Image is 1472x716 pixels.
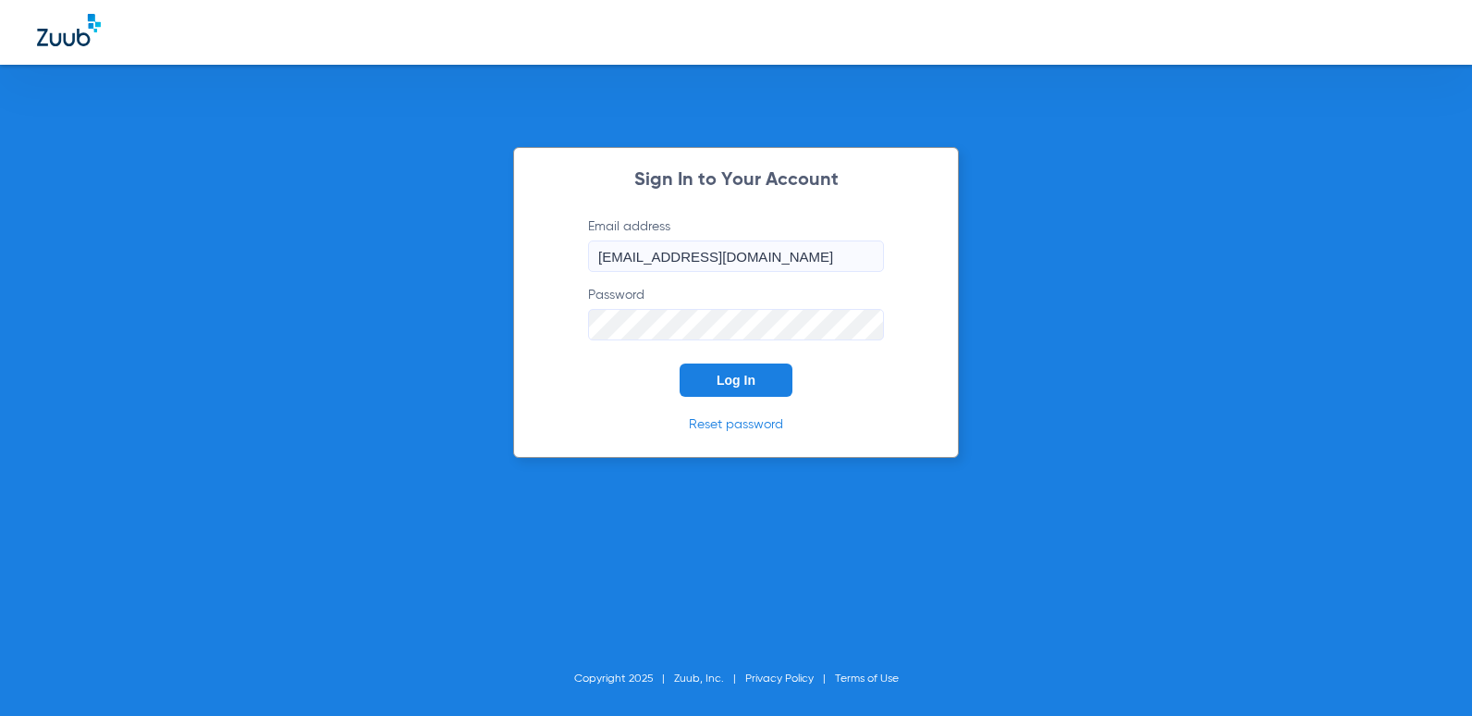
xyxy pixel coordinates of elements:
img: Zuub Logo [37,14,101,46]
label: Email address [588,217,884,272]
a: Terms of Use [835,673,899,685]
a: Reset password [689,418,783,431]
a: Privacy Policy [745,673,814,685]
li: Zuub, Inc. [674,670,745,688]
li: Copyright 2025 [574,670,674,688]
input: Email address [588,241,884,272]
label: Password [588,286,884,340]
input: Password [588,309,884,340]
button: Log In [680,364,792,397]
h2: Sign In to Your Account [560,171,912,190]
span: Log In [717,373,755,388]
iframe: Chat Widget [1380,627,1472,716]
